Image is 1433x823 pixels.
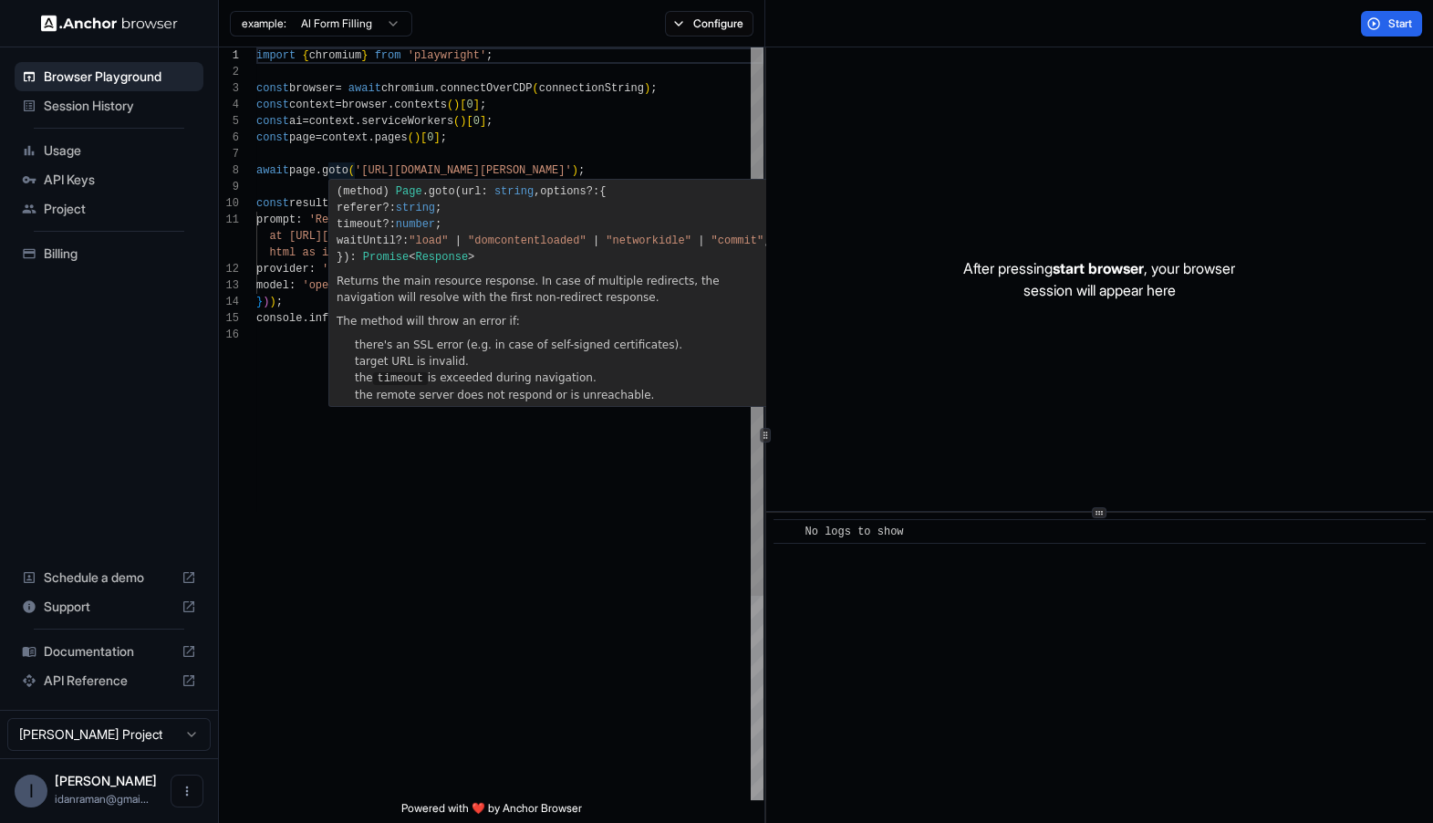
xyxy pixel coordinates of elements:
span: at [URL][DOMAIN_NAME] [269,230,407,243]
span: | [698,234,704,247]
span: ; [486,49,493,62]
span: page [289,131,316,144]
div: I [15,775,47,807]
span: [ [421,131,427,144]
span: serviceWorkers [361,115,453,128]
span: ; [435,202,441,214]
span: No logs to show [805,526,903,538]
span: ; [435,218,441,231]
span: ) [644,82,650,95]
span: '[URL][DOMAIN_NAME][PERSON_NAME]' [355,164,572,177]
div: 14 [219,294,239,310]
span: API Keys [44,171,196,189]
span: Response [415,251,468,264]
li: the remote server does not respond or is unreachable. [355,387,776,403]
span: ) [263,296,269,308]
span: connectOverCDP [441,82,533,95]
span: Start [1388,16,1414,31]
div: 6 [219,130,239,146]
span: ) [414,131,421,144]
span: Powered with ❤️ by Anchor Browser [401,801,582,823]
span: ( [533,82,539,95]
span: = [302,115,308,128]
p: The method will throw an error if: [337,313,776,329]
span: const [256,82,289,95]
span: waitUntil?: [337,234,409,247]
span: await [256,164,289,177]
div: Usage [15,136,203,165]
span: . [302,312,308,325]
div: 13 [219,277,239,294]
div: 4 [219,97,239,113]
span: 0 [466,99,472,111]
span: const [256,99,289,111]
span: 'playwright' [408,49,486,62]
span: ; [578,164,585,177]
span: API Reference [44,672,174,690]
div: Billing [15,239,203,268]
button: Configure [665,11,753,36]
span: Support [44,598,174,616]
span: result [289,197,328,210]
div: 2 [219,64,239,80]
span: ( [455,185,462,198]
span: | [455,234,462,247]
span: "domcontentloaded" [468,234,587,247]
span: Documentation [44,642,174,661]
span: ( [337,185,343,198]
span: [ [460,99,466,111]
div: Documentation [15,637,203,666]
span: 0 [473,115,480,128]
span: goto [322,164,348,177]
span: ; [486,115,493,128]
span: Browser Playground [44,68,196,86]
span: = [335,82,341,95]
div: API Keys [15,165,203,194]
span: idanraman@gmail.com [55,792,149,806]
span: . [316,164,322,177]
li: the main resource failed to load. [355,403,776,420]
span: "load" [409,234,448,247]
span: 'openai/gpt-oss-120b' [302,279,440,292]
span: Schedule a demo [44,568,174,587]
span: Promise [363,251,409,264]
span: Session History [44,97,196,115]
span: ai [289,115,302,128]
span: Usage [44,141,196,160]
span: pages [375,131,408,144]
span: . [355,115,361,128]
span: import [256,49,296,62]
div: 7 [219,146,239,162]
span: ( [408,131,414,144]
span: prompt [256,214,296,226]
span: ; [480,99,486,111]
div: 10 [219,195,239,212]
span: options?: [540,185,599,198]
span: : [309,263,316,276]
img: Anchor Logo [41,15,178,32]
span: "networkidle" [606,234,691,247]
span: chromium [381,82,434,95]
span: = [335,99,341,111]
span: Project [44,200,196,218]
button: Open menu [171,775,203,807]
li: there's an SSL error (e.g. in case of self-signed certificates). [355,337,776,353]
p: After pressing , your browser session will appear here [963,257,1235,301]
div: API Reference [15,666,203,695]
span: ) [453,99,460,111]
span: context [322,131,368,144]
span: ; [650,82,657,95]
span: } [256,296,263,308]
div: 12 [219,261,239,277]
span: connectionString [539,82,644,95]
span: page [289,164,316,177]
span: const [256,131,289,144]
span: } [361,49,368,62]
div: 1 [219,47,239,64]
span: start browser [1053,259,1144,277]
span: "commit" [711,234,764,247]
span: from [375,49,401,62]
div: 16 [219,327,239,343]
li: the is exceeded during navigation. [355,370,776,387]
span: , [534,185,540,198]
